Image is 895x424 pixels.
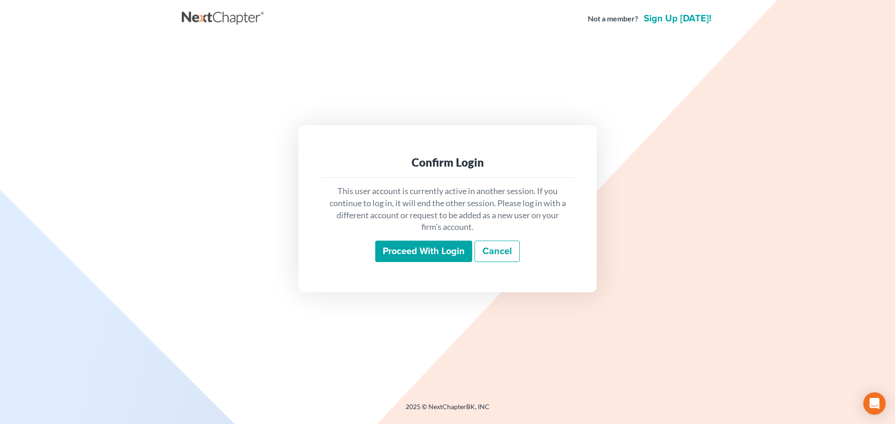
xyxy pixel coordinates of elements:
[328,185,567,233] p: This user account is currently active in another session. If you continue to log in, it will end ...
[863,392,886,415] div: Open Intercom Messenger
[642,14,713,23] a: Sign up [DATE]!
[328,155,567,170] div: Confirm Login
[588,13,638,24] strong: Not a member?
[375,241,472,262] input: Proceed with login
[475,241,520,262] a: Cancel
[182,402,713,419] div: 2025 © NextChapterBK, INC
